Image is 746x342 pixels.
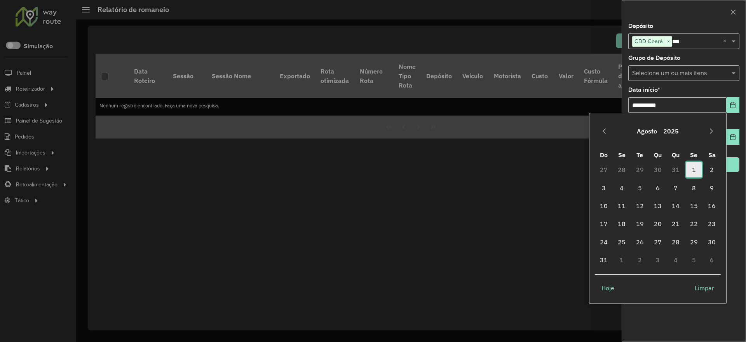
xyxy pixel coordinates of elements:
[649,233,667,251] td: 27
[634,122,660,140] button: Choose Month
[685,197,703,215] td: 15
[632,216,648,232] span: 19
[667,161,685,179] td: 31
[596,180,612,196] span: 3
[613,197,631,215] td: 11
[613,233,631,251] td: 25
[636,151,643,159] span: Te
[667,251,685,269] td: 4
[595,197,613,215] td: 10
[704,234,720,250] span: 30
[595,251,613,269] td: 31
[633,37,665,46] span: CDD Ceará
[628,53,680,63] label: Grupo de Depósito
[686,234,702,250] span: 29
[613,179,631,197] td: 4
[650,216,666,232] span: 20
[649,161,667,179] td: 30
[595,215,613,233] td: 17
[668,216,683,232] span: 21
[667,197,685,215] td: 14
[596,216,612,232] span: 17
[686,180,702,196] span: 8
[650,234,666,250] span: 27
[595,233,613,251] td: 24
[631,161,648,179] td: 29
[667,179,685,197] td: 7
[614,198,629,214] span: 11
[649,179,667,197] td: 6
[660,122,682,140] button: Choose Year
[596,234,612,250] span: 24
[727,129,739,145] button: Choose Date
[685,251,703,269] td: 5
[727,97,739,113] button: Choose Date
[654,151,662,159] span: Qu
[703,251,721,269] td: 6
[628,21,653,31] label: Depósito
[598,125,610,137] button: Previous Month
[704,198,720,214] span: 16
[614,180,629,196] span: 4
[667,233,685,251] td: 28
[686,198,702,214] span: 15
[631,251,648,269] td: 2
[708,151,716,159] span: Sa
[613,251,631,269] td: 1
[589,113,727,304] div: Choose Date
[665,37,672,46] span: ×
[688,280,721,296] button: Limpar
[704,216,720,232] span: 23
[613,161,631,179] td: 28
[631,179,648,197] td: 5
[613,215,631,233] td: 18
[685,233,703,251] td: 29
[703,161,721,179] td: 2
[649,215,667,233] td: 20
[614,234,629,250] span: 25
[685,215,703,233] td: 22
[600,151,608,159] span: Do
[649,251,667,269] td: 3
[686,216,702,232] span: 22
[601,283,614,293] span: Hoje
[668,234,683,250] span: 28
[650,180,666,196] span: 6
[649,197,667,215] td: 13
[703,197,721,215] td: 16
[703,215,721,233] td: 23
[705,125,718,137] button: Next Month
[618,151,626,159] span: Se
[668,198,683,214] span: 14
[631,233,648,251] td: 26
[595,280,621,296] button: Hoje
[703,179,721,197] td: 9
[631,197,648,215] td: 12
[614,216,629,232] span: 18
[695,283,714,293] span: Limpar
[668,180,683,196] span: 7
[631,215,648,233] td: 19
[632,180,648,196] span: 5
[667,215,685,233] td: 21
[685,179,703,197] td: 8
[632,234,648,250] span: 26
[704,162,720,177] span: 2
[685,161,703,179] td: 1
[596,198,612,214] span: 10
[723,37,730,46] span: Clear all
[632,198,648,214] span: 12
[704,180,720,196] span: 9
[672,151,680,159] span: Qu
[596,252,612,268] span: 31
[595,161,613,179] td: 27
[628,85,660,95] label: Data início
[686,162,702,177] span: 1
[703,233,721,251] td: 30
[690,151,697,159] span: Se
[650,198,666,214] span: 13
[595,179,613,197] td: 3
